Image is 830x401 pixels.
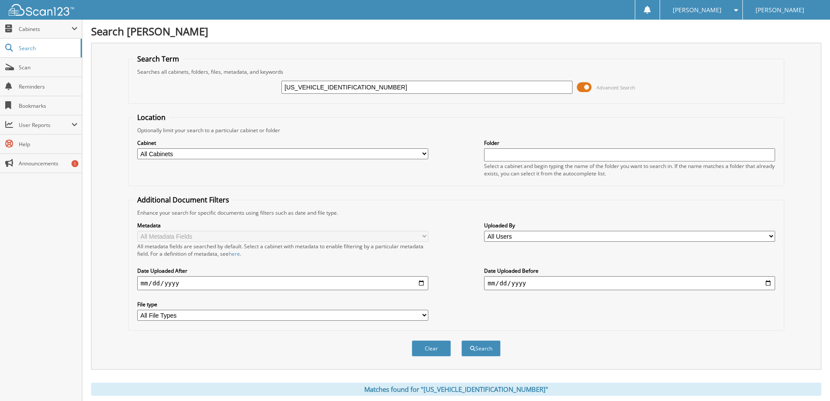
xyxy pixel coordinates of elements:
[133,127,779,134] div: Optionally limit your search to a particular cabinet or folder
[19,160,78,167] span: Announcements
[19,64,78,71] span: Scan
[137,139,428,147] label: Cabinet
[91,24,821,38] h1: Search [PERSON_NAME]
[137,276,428,290] input: start
[133,209,779,216] div: Enhance your search for specific documents using filters such as date and file type.
[137,267,428,274] label: Date Uploaded After
[484,267,775,274] label: Date Uploaded Before
[19,121,71,129] span: User Reports
[461,340,501,356] button: Search
[19,83,78,90] span: Reminders
[137,243,428,257] div: All metadata fields are searched by default. Select a cabinet with metadata to enable filtering b...
[484,276,775,290] input: end
[484,222,775,229] label: Uploaded By
[484,139,775,147] label: Folder
[71,160,78,167] div: 1
[133,68,779,75] div: Searches all cabinets, folders, files, metadata, and keywords
[91,383,821,396] div: Matches found for "[US_VEHICLE_IDENTIFICATION_NUMBER]"
[484,162,775,177] div: Select a cabinet and begin typing the name of the folder you want to search in. If the name match...
[412,340,451,356] button: Clear
[19,102,78,110] span: Bookmarks
[673,7,722,13] span: [PERSON_NAME]
[229,250,240,257] a: here
[137,222,428,229] label: Metadata
[133,113,170,122] legend: Location
[19,141,78,148] span: Help
[19,25,71,33] span: Cabinets
[19,45,76,52] span: Search
[9,4,74,16] img: scan123-logo-white.svg
[133,54,183,64] legend: Search Term
[133,195,234,205] legend: Additional Document Filters
[755,7,804,13] span: [PERSON_NAME]
[596,84,635,91] span: Advanced Search
[137,301,428,308] label: File type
